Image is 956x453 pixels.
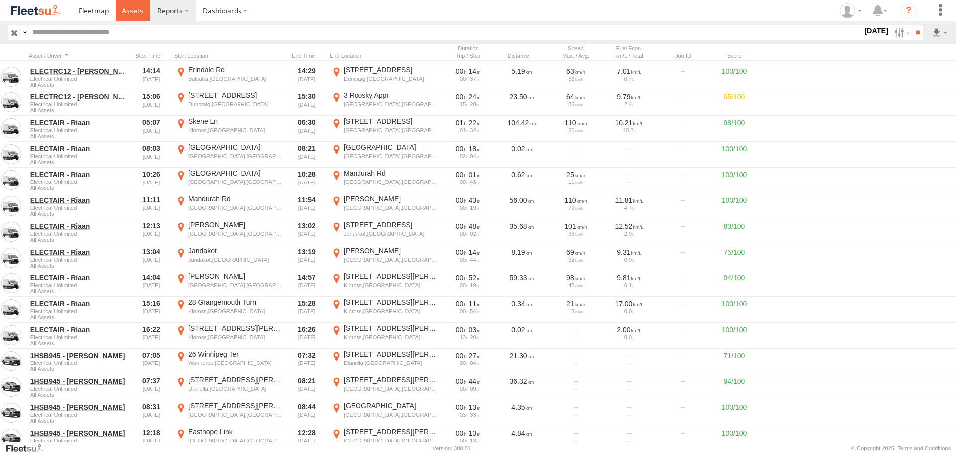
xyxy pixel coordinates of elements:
div: [1638s] 16/09/2025 07:05 - 16/09/2025 07:32 [445,351,491,360]
div: 36 [552,231,599,237]
div: 36.32 [497,375,547,399]
span: 00 [460,360,468,366]
div: 14:14 [DATE] [132,65,170,89]
div: [PERSON_NAME] [188,272,282,281]
div: 69 [552,248,599,257]
div: [93s] 16/09/2025 10:26 - 16/09/2025 10:28 [445,170,491,179]
a: ELECTRC12 - [PERSON_NAME] [30,67,127,76]
div: 13:19 [DATE] [288,246,326,270]
div: [STREET_ADDRESS][PERSON_NAME] [344,350,438,359]
div: 13 [552,308,599,314]
div: [699s] 16/09/2025 15:16 - 16/09/2025 15:28 [445,299,491,308]
div: 35 [552,101,599,107]
div: 2.9 [606,231,653,237]
label: Click to View Event Location [330,350,439,373]
div: 101 [552,222,599,231]
span: Electrical Unlimited [30,179,127,185]
div: 7.01 [606,67,653,76]
span: 00 [460,205,468,211]
div: [PERSON_NAME] [188,220,282,229]
span: 19 [470,205,479,211]
div: 8.19 [497,246,547,270]
a: View Asset in Asset Management [1,196,21,216]
div: [GEOGRAPHIC_DATA],[GEOGRAPHIC_DATA] [344,127,438,134]
div: Click to Sort [288,52,326,59]
span: 18 [469,145,481,153]
div: 100/100 [712,298,757,322]
div: 6.1 [606,282,653,288]
div: 0.0 [606,308,653,314]
span: 01 [460,127,468,133]
a: 1HSB945 - [PERSON_NAME] [30,429,127,438]
div: Kinross,[GEOGRAPHIC_DATA] [344,308,438,315]
div: 0.02 [497,324,547,348]
span: 00 [456,93,467,101]
div: 100/100 [712,324,757,348]
div: 75/100 [712,246,757,270]
span: 00 [460,257,468,263]
div: 11.81 [606,196,653,205]
div: [STREET_ADDRESS][PERSON_NAME] [344,298,438,307]
span: 00 [460,308,468,314]
div: 79 [552,205,599,211]
span: 00 [460,76,468,82]
a: View Asset in Asset Management [1,299,21,319]
div: 21 [552,299,599,308]
div: [GEOGRAPHIC_DATA],[GEOGRAPHIC_DATA] [344,153,438,160]
a: ELECTAIR - Riaan [30,222,127,231]
div: [GEOGRAPHIC_DATA],[GEOGRAPHIC_DATA] [188,204,282,211]
a: ELECTAIR - Riaan [30,118,127,127]
div: 59.33 [497,272,547,296]
div: 23.50 [497,91,547,115]
div: 94/100 [712,272,757,296]
div: 0.02 [497,143,547,167]
div: 100/100 [712,194,757,218]
span: Filter Results to this Group [30,185,127,191]
span: Filter Results to this Group [30,237,127,243]
div: 14:57 [DATE] [288,272,326,296]
a: View Asset in Asset Management [1,273,21,293]
span: 00 [460,179,468,185]
div: 9.79 [606,92,653,101]
div: 08:21 [DATE] [288,143,326,167]
div: Mandurah Rd [188,194,282,203]
div: 9.31 [606,248,653,257]
a: View Asset in Asset Management [1,377,21,397]
span: Electrical Unlimited [30,101,127,107]
div: [GEOGRAPHIC_DATA],[GEOGRAPHIC_DATA] [344,256,438,263]
span: 44 [470,257,479,263]
div: 83/100 [712,220,757,244]
div: [GEOGRAPHIC_DATA] [188,143,282,152]
img: fleetsu-logo-horizontal.svg [10,4,62,17]
label: Click to View Event Location [330,401,439,425]
span: Filter Results to this Group [30,314,127,320]
div: 08:21 [DATE] [288,375,326,399]
span: 20 [470,334,479,340]
span: 15 [460,101,468,107]
a: View Asset in Asset Management [1,403,21,423]
div: 100/100 [712,169,757,192]
div: [3175s] 16/09/2025 14:04 - 16/09/2025 14:57 [445,273,491,282]
span: Filter Results to this Group [30,340,127,346]
div: 2.4 [606,101,653,107]
span: 00 [456,145,467,153]
div: 05:07 [DATE] [132,117,170,141]
span: 00 [456,67,467,75]
span: 01 [469,171,481,179]
span: 00 [456,300,467,308]
div: 15:06 [DATE] [132,91,170,115]
div: 42 [552,282,599,288]
span: Filter Results to this Group [30,107,127,113]
label: Click to View Event Location [174,169,284,192]
div: 12:13 [DATE] [132,220,170,244]
div: 110 [552,196,599,205]
div: 16:26 [DATE] [288,324,326,348]
div: 10:26 [DATE] [132,169,170,192]
div: 11:54 [DATE] [288,194,326,218]
span: 44 [469,377,481,385]
div: 10:28 [DATE] [288,169,326,192]
span: Electrical Unlimited [30,153,127,159]
span: 24 [469,93,481,101]
label: Click to View Event Location [174,298,284,322]
span: 00 [456,274,467,282]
